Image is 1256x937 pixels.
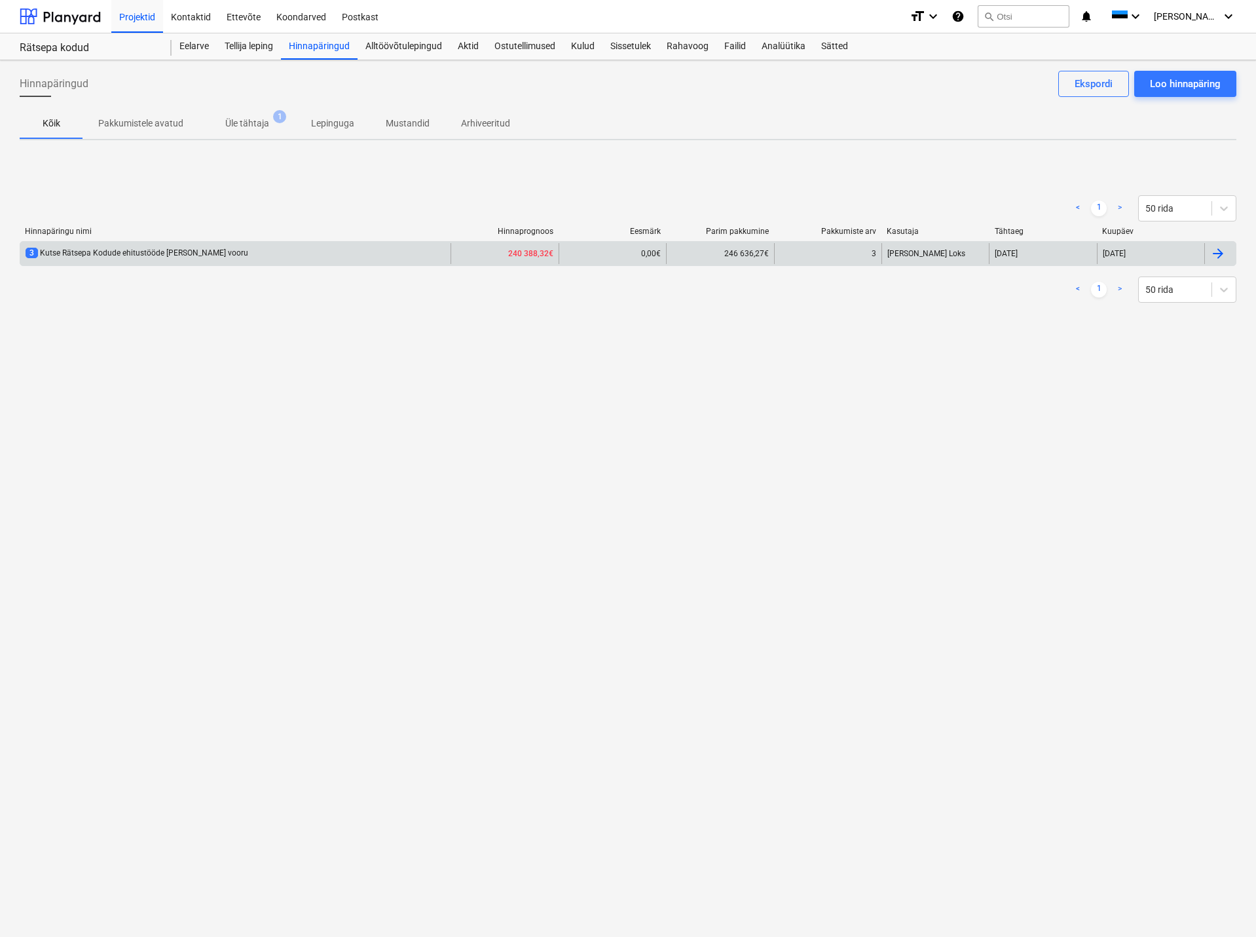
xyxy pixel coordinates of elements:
b: 240 388,32€ [508,249,553,258]
a: Previous page [1070,282,1086,297]
i: keyboard_arrow_down [1221,9,1236,24]
p: Arhiveeritud [461,117,510,130]
a: Eelarve [172,33,217,60]
div: Hinnapäringu nimi [25,227,445,236]
a: Hinnapäringud [281,33,358,60]
i: keyboard_arrow_down [925,9,941,24]
div: Tähtaeg [995,227,1092,236]
div: [DATE] [1103,249,1126,258]
div: Eesmärk [564,227,661,236]
a: Sätted [813,33,856,60]
div: Ekspordi [1075,75,1113,92]
div: 246 636,27€ [666,243,773,264]
p: Mustandid [386,117,430,130]
a: Next page [1112,201,1128,216]
i: Abikeskus [951,9,965,24]
a: Sissetulek [602,33,659,60]
p: Üle tähtaja [225,117,269,130]
div: [PERSON_NAME] Loks [881,243,989,264]
a: Tellija leping [217,33,281,60]
span: 3 [26,248,38,258]
span: 1 [273,110,286,123]
i: notifications [1080,9,1093,24]
a: Page 1 is your current page [1091,282,1107,297]
div: Pakkumiste arv [779,227,877,236]
div: 3 [872,249,876,258]
a: Kulud [563,33,602,60]
a: Ostutellimused [487,33,563,60]
button: Otsi [978,5,1069,28]
div: Parim pakkumine [671,227,769,236]
i: keyboard_arrow_down [1128,9,1143,24]
button: Ekspordi [1058,71,1129,97]
a: Next page [1112,282,1128,297]
div: [DATE] [995,249,1018,258]
a: Previous page [1070,201,1086,216]
span: [PERSON_NAME] Loks [1154,11,1219,22]
p: Kõik [35,117,67,130]
p: Pakkumistele avatud [98,117,183,130]
button: Loo hinnapäring [1134,71,1236,97]
div: Rätsepa kodud [20,41,156,55]
div: Hinnaprognoos [456,227,553,236]
div: 0,00€ [559,243,666,264]
a: Alltöövõtulepingud [358,33,450,60]
a: Aktid [450,33,487,60]
div: Kutse Rätsepa Kodude ehitustööde [PERSON_NAME] vooru [26,248,248,259]
div: Kuupäev [1102,227,1200,236]
span: search [984,11,994,22]
a: Failid [716,33,754,60]
a: Analüütika [754,33,813,60]
a: Page 1 is your current page [1091,201,1107,216]
div: Kasutaja [887,227,984,236]
span: Hinnapäringud [20,76,88,92]
i: format_size [910,9,925,24]
p: Lepinguga [311,117,354,130]
a: Rahavoog [659,33,716,60]
div: Loo hinnapäring [1150,75,1221,92]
